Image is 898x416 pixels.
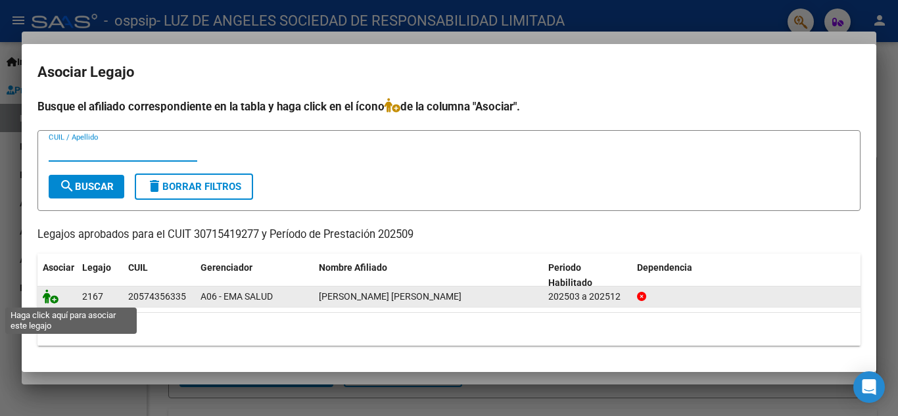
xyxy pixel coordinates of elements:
[853,371,885,403] div: Open Intercom Messenger
[128,289,186,304] div: 20574356335
[147,181,241,193] span: Borrar Filtros
[147,178,162,194] mat-icon: delete
[548,289,626,304] div: 202503 a 202512
[37,313,861,346] div: 1 registros
[632,254,861,297] datatable-header-cell: Dependencia
[37,98,861,115] h4: Busque el afiliado correspondiente en la tabla y haga click en el ícono de la columna "Asociar".
[82,262,111,273] span: Legajo
[77,254,123,297] datatable-header-cell: Legajo
[135,173,253,200] button: Borrar Filtros
[543,254,632,297] datatable-header-cell: Periodo Habilitado
[319,291,461,302] span: MARTIN NIKCEVICH JOAQUIN LEONEL
[59,178,75,194] mat-icon: search
[637,262,692,273] span: Dependencia
[201,262,252,273] span: Gerenciador
[195,254,314,297] datatable-header-cell: Gerenciador
[37,60,861,85] h2: Asociar Legajo
[128,262,148,273] span: CUIL
[319,262,387,273] span: Nombre Afiliado
[37,254,77,297] datatable-header-cell: Asociar
[123,254,195,297] datatable-header-cell: CUIL
[37,227,861,243] p: Legajos aprobados para el CUIT 30715419277 y Período de Prestación 202509
[49,175,124,198] button: Buscar
[59,181,114,193] span: Buscar
[314,254,543,297] datatable-header-cell: Nombre Afiliado
[82,291,103,302] span: 2167
[201,291,273,302] span: A06 - EMA SALUD
[43,262,74,273] span: Asociar
[548,262,592,288] span: Periodo Habilitado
